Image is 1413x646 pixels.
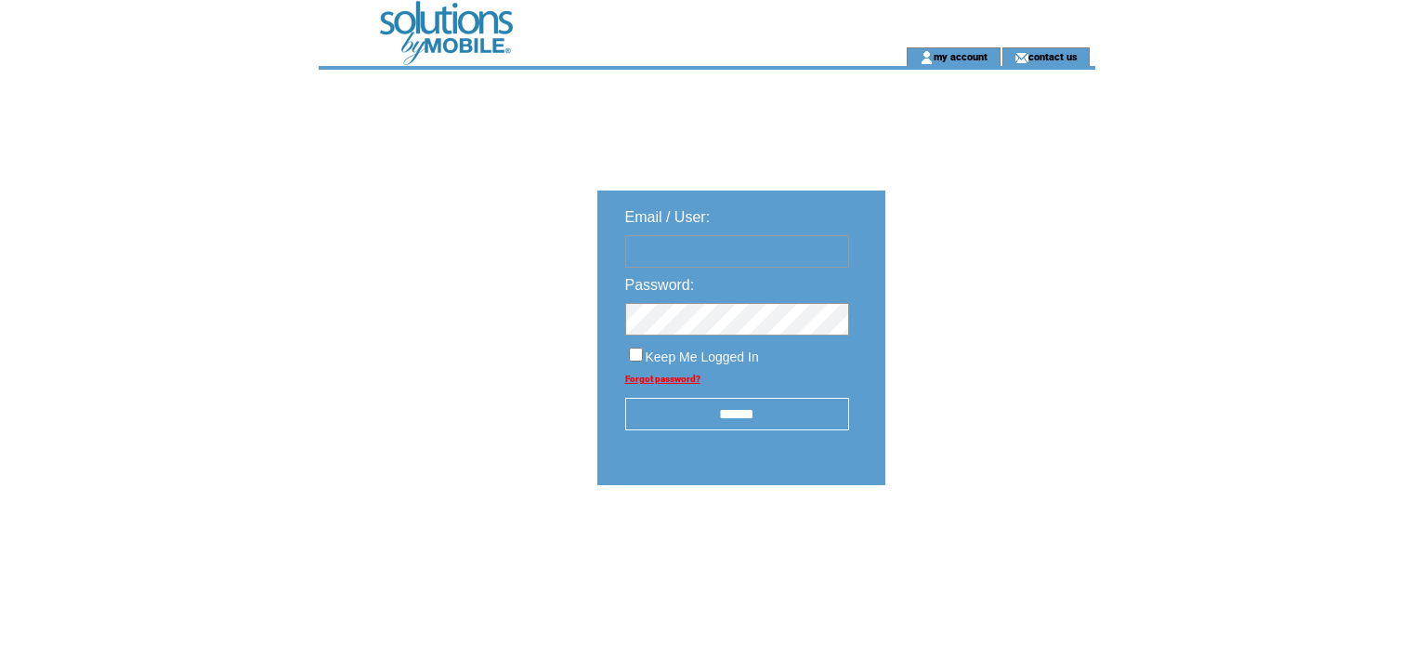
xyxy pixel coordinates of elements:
img: contact_us_icon.gif;jsessionid=0286E003ED17D314A093A3AFEDB27CF7 [1014,50,1028,65]
span: Keep Me Logged In [646,349,759,364]
a: my account [934,50,988,62]
a: Forgot password? [625,374,700,384]
img: account_icon.gif;jsessionid=0286E003ED17D314A093A3AFEDB27CF7 [920,50,934,65]
span: Password: [625,277,695,293]
img: transparent.png;jsessionid=0286E003ED17D314A093A3AFEDB27CF7 [939,532,1032,555]
span: Email / User: [625,209,711,225]
a: contact us [1028,50,1078,62]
